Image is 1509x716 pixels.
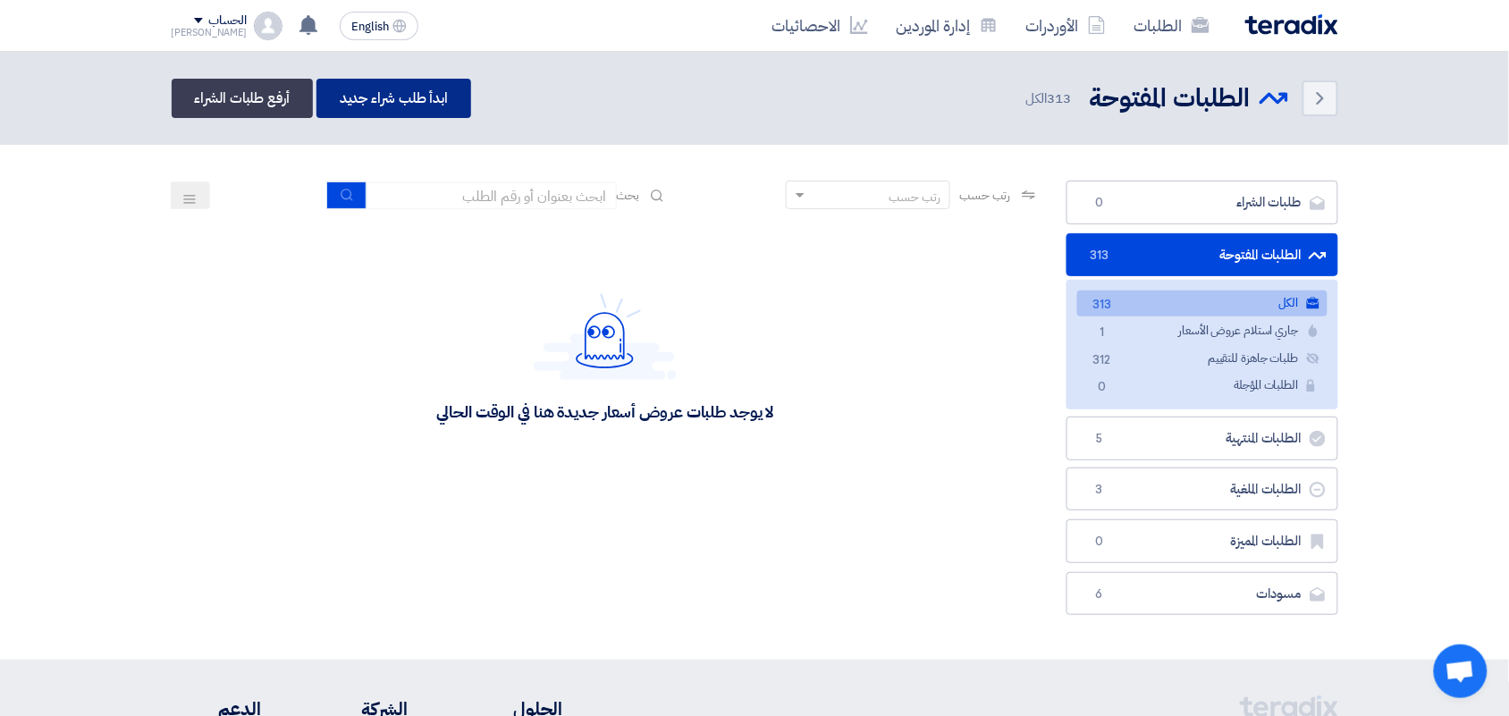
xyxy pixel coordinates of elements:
a: إدارة الموردين [882,4,1012,46]
input: ابحث بعنوان أو رقم الطلب [367,182,617,209]
a: طلبات جاهزة للتقييم [1077,346,1328,372]
span: رتب حسب [959,186,1010,205]
button: English [340,12,418,40]
span: 313 [1092,296,1113,315]
a: الأوردرات [1012,4,1120,46]
span: 0 [1092,378,1113,397]
span: 5 [1089,430,1110,448]
span: 1 [1092,324,1113,342]
a: الطلبات المنتهية5 [1066,417,1338,460]
span: 313 [1089,247,1110,265]
span: 312 [1092,351,1113,370]
a: الاحصائيات [758,4,882,46]
a: الطلبات المميزة0 [1066,519,1338,563]
a: الطلبات المؤجلة [1077,373,1328,399]
span: 0 [1089,194,1110,212]
a: مسودات6 [1066,572,1338,616]
div: الحساب [208,13,247,29]
div: رتب حسب [889,188,940,206]
a: طلبات الشراء0 [1066,181,1338,224]
span: 6 [1089,585,1110,603]
span: 3 [1089,481,1110,499]
div: لا يوجد طلبات عروض أسعار جديدة هنا في الوقت الحالي [436,401,773,422]
a: الطلبات المفتوحة313 [1066,233,1338,277]
span: English [351,21,389,33]
img: Hello [534,293,677,380]
a: جاري استلام عروض الأسعار [1077,318,1328,344]
span: بحث [617,186,640,205]
h2: الطلبات المفتوحة [1090,81,1251,116]
a: الطلبات [1120,4,1224,46]
span: الكل [1025,88,1075,109]
span: 313 [1048,88,1072,108]
span: 0 [1089,533,1110,551]
div: [PERSON_NAME] [172,28,248,38]
img: Teradix logo [1245,14,1338,35]
a: Open chat [1434,644,1488,698]
img: profile_test.png [254,12,282,40]
a: الكل [1077,291,1328,316]
a: ابدأ طلب شراء جديد [316,79,471,118]
a: الطلبات الملغية3 [1066,468,1338,511]
a: أرفع طلبات الشراء [172,79,313,118]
